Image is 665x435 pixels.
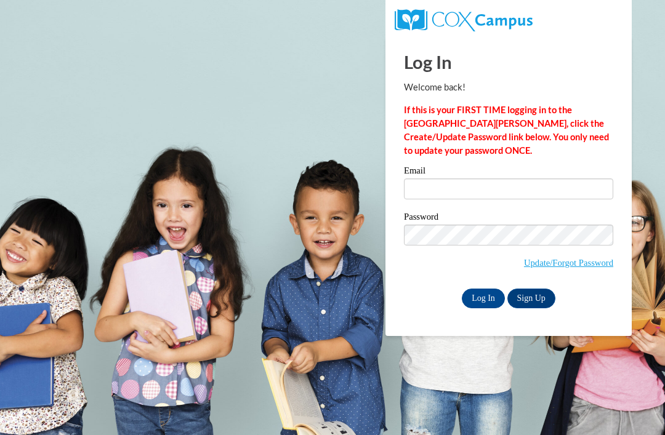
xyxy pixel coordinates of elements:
input: Log In [462,289,505,308]
a: Sign Up [507,289,555,308]
strong: If this is your FIRST TIME logging in to the [GEOGRAPHIC_DATA][PERSON_NAME], click the Create/Upd... [404,105,609,156]
label: Password [404,212,613,225]
img: COX Campus [395,9,533,31]
p: Welcome back! [404,81,613,94]
h1: Log In [404,49,613,74]
label: Email [404,166,613,178]
a: Update/Forgot Password [524,258,613,268]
